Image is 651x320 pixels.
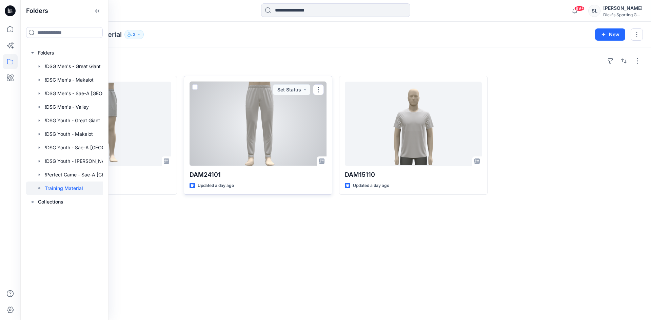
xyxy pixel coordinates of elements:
[603,12,643,17] div: Dick's Sporting G...
[353,182,389,189] p: Updated a day ago
[574,6,585,11] span: 99+
[588,5,600,17] div: SL
[124,30,144,39] button: 2
[198,182,234,189] p: Updated a day ago
[345,82,482,166] a: DAM15110
[345,170,482,179] p: DAM15110
[190,82,327,166] a: DAM24101
[38,198,63,206] p: Collections
[45,184,83,192] p: Training Material
[603,4,643,12] div: [PERSON_NAME]
[133,31,135,38] p: 2
[190,170,327,179] p: DAM24101
[595,28,625,41] button: New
